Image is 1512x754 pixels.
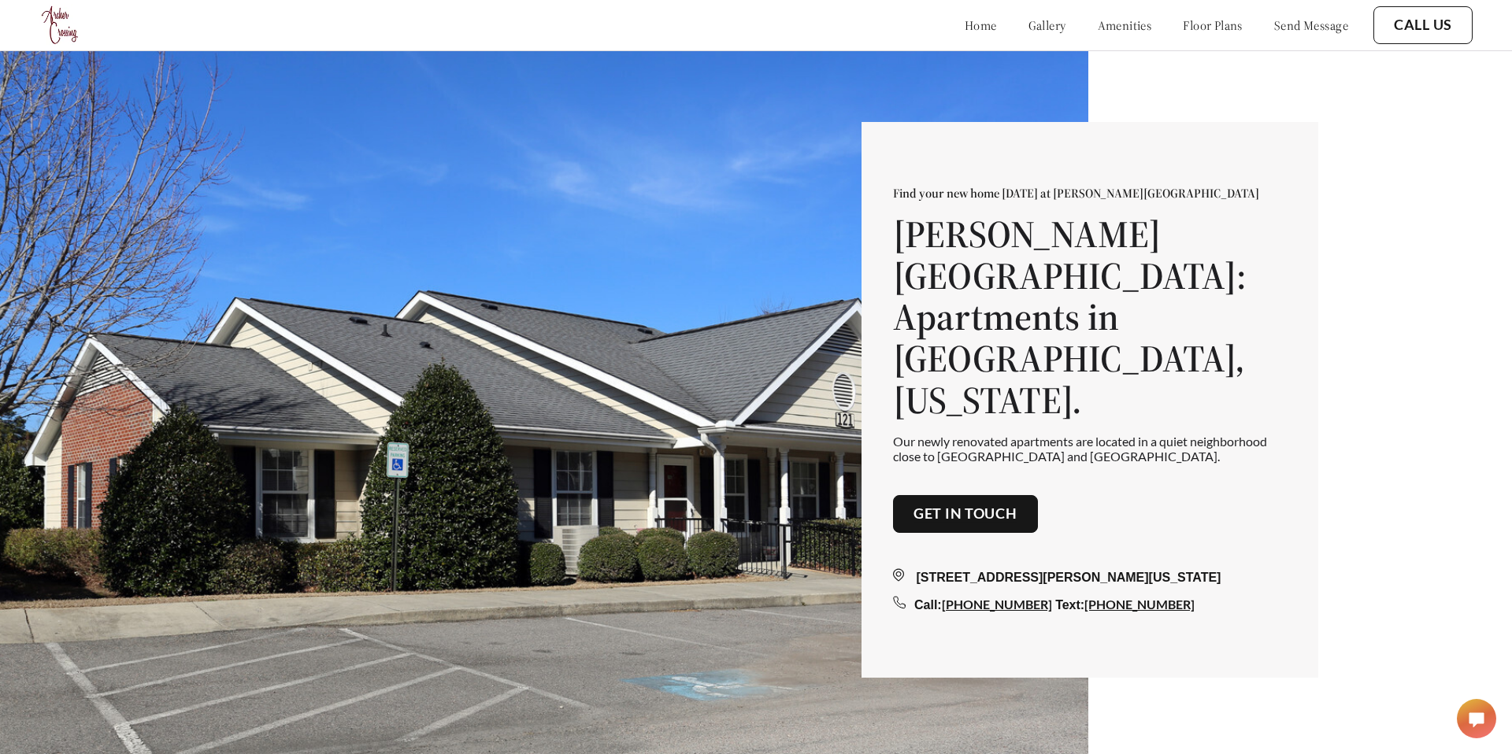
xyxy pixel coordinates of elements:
img: Company logo [39,4,82,46]
a: [PHONE_NUMBER] [942,597,1052,612]
span: Call: [914,598,942,612]
h1: [PERSON_NAME][GEOGRAPHIC_DATA]: Apartments in [GEOGRAPHIC_DATA], [US_STATE]. [893,213,1287,421]
a: amenities [1098,17,1152,33]
div: [STREET_ADDRESS][PERSON_NAME][US_STATE] [893,568,1287,587]
a: home [965,17,997,33]
button: Get in touch [893,495,1038,533]
a: Get in touch [913,505,1017,523]
a: send message [1274,17,1348,33]
p: Find your new home [DATE] at [PERSON_NAME][GEOGRAPHIC_DATA] [893,185,1287,201]
a: Call Us [1394,17,1452,34]
a: gallery [1028,17,1066,33]
button: Call Us [1373,6,1473,44]
a: floor plans [1183,17,1243,33]
p: Our newly renovated apartments are located in a quiet neighborhood close to [GEOGRAPHIC_DATA] and... [893,434,1287,464]
span: Text: [1055,598,1084,612]
a: [PHONE_NUMBER] [1084,597,1195,612]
